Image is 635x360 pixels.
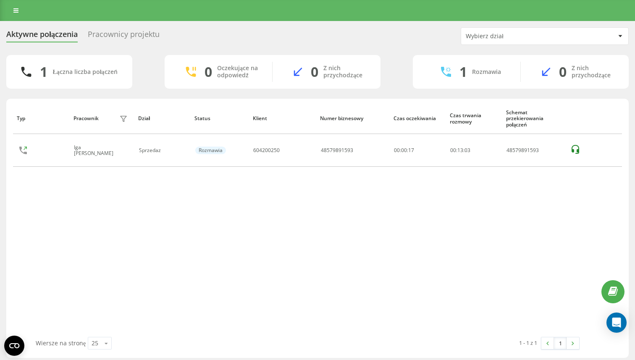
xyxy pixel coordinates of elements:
[139,147,186,153] div: Sprzedaz
[321,147,353,153] div: 48579891593
[559,64,567,80] div: 0
[195,147,226,154] div: Rozmawia
[472,68,501,76] div: Rozmawia
[52,68,117,76] div: Łączna liczba połączeń
[457,147,463,154] span: 13
[205,64,212,80] div: 0
[606,313,627,333] div: Open Intercom Messenger
[320,116,386,121] div: Numer biznesowy
[4,336,24,356] button: Open CMP widget
[572,65,616,79] div: Z nich przychodzące
[466,33,566,40] div: Wybierz dział
[92,339,98,347] div: 25
[394,116,442,121] div: Czas oczekiwania
[88,30,160,43] div: Pracownicy projektu
[253,147,280,153] div: 604200250
[506,147,561,153] div: 48579891593
[554,337,567,349] a: 1
[194,116,245,121] div: Status
[450,113,498,125] div: Czas trwania rozmowy
[74,145,117,157] div: Iga [PERSON_NAME]
[394,147,441,153] div: 00:00:17
[138,116,186,121] div: Dział
[17,116,65,121] div: Typ
[311,64,318,80] div: 0
[459,64,467,80] div: 1
[450,147,456,154] span: 00
[40,64,47,80] div: 1
[253,116,312,121] div: Klient
[73,116,99,121] div: Pracownik
[450,147,470,153] div: : :
[506,110,562,128] div: Schemat przekierowania połączeń
[323,65,368,79] div: Z nich przychodzące
[6,30,78,43] div: Aktywne połączenia
[519,339,537,347] div: 1 - 1 z 1
[217,65,260,79] div: Oczekujące na odpowiedź
[36,339,86,347] span: Wiersze na stronę
[464,147,470,154] span: 03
